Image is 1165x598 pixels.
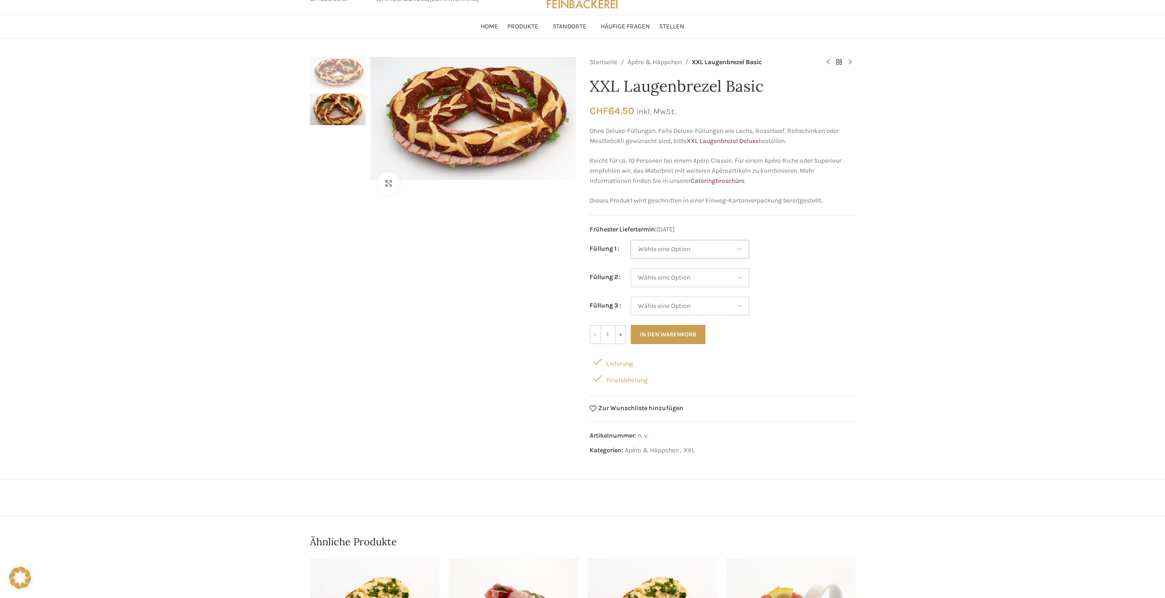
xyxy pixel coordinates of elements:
span: , [680,445,681,455]
span: XXL Laugenbrezel Basic [692,57,762,67]
label: Füllung 2 [590,272,621,282]
button: In den Warenkorb [631,325,705,344]
span: n. v. [638,432,649,439]
a: Startseite [590,57,618,67]
a: XXL [683,446,695,454]
p: Dieses Produkt wird geschnitten in einer Einweg-Kartonverpackung bereitgestellt. [590,196,856,206]
a: Cateringbroschüre [691,177,744,185]
a: Zur Wunschliste hinzufügen [590,405,684,412]
div: Filialabholung [590,370,856,386]
span: Zur Wunschliste hinzufügen [598,405,683,411]
a: Stellen [659,17,684,36]
div: 2 / 2 [310,93,366,130]
nav: Breadcrumb [590,57,813,68]
a: Home [481,17,498,36]
span: Ähnliche Produkte [310,535,397,549]
p: Ohne Deluxe-Füllungen. Falls Deluxe-Füllungen wie Lachs, Roastbeef, Rohschinken oder Mostbröckli ... [590,126,856,147]
input: - [590,325,601,344]
span: [DATE] [590,225,856,235]
div: 1 / 2 [310,57,366,93]
a: Apéro & Häppchen [625,446,679,454]
a: Häufige Fragen [601,17,650,36]
small: inkl. MwSt. [636,107,676,116]
a: Apéro & Häppchen [628,57,682,67]
a: Produkte [507,17,543,36]
span: Standorte [553,22,586,31]
h1: XXL Laugenbrezel Basic [590,77,856,96]
div: Main navigation [305,17,860,36]
label: Füllung 1 [590,244,619,254]
a: XXL Laugenbrezel Deluxe [687,137,759,145]
img: XXL Laugenbrezel Basic [310,57,366,89]
label: Füllung 3 [590,301,621,311]
span: Kategorien: [590,446,623,454]
span: CHF [590,105,608,116]
bdi: 64.50 [590,105,634,116]
div: 1 / 2 [368,57,578,180]
a: Next product [845,57,856,68]
div: Lieferung [590,353,856,370]
span: Home [481,22,498,31]
input: + [615,325,626,344]
span: Stellen [659,22,684,31]
a: Standorte [553,17,591,36]
input: Produktmenge [601,325,615,344]
p: Reicht für ca. 10 Personen bei einem Apéro Classic. Für einem Apéro Riche oder Superieur empfehle... [590,156,856,187]
span: Frühester Liefertermin: [590,225,657,233]
a: Previous product [823,57,834,68]
span: Häufige Fragen [601,22,650,31]
span: Produkte [507,22,538,31]
img: XXL Laugenbrezel Basic – Bild 2 [310,93,366,126]
span: Artikelnummer: [590,432,636,439]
